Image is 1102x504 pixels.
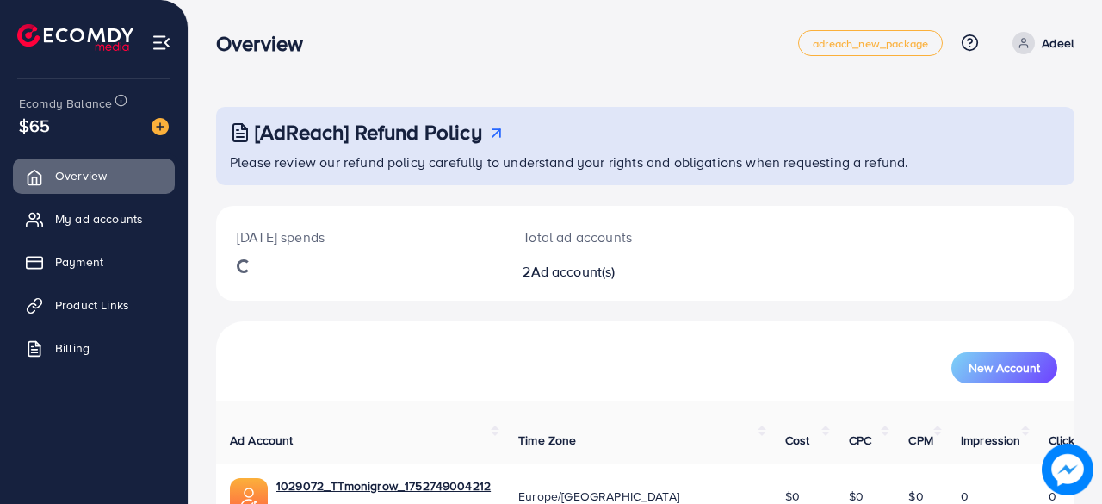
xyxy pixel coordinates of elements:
[518,432,576,449] span: Time Zone
[19,113,50,138] span: $65
[531,262,616,281] span: Ad account(s)
[237,227,481,247] p: [DATE] spends
[1047,449,1088,490] img: image
[961,432,1021,449] span: Impression
[19,95,112,112] span: Ecomdy Balance
[523,264,696,280] h2: 2
[951,352,1057,383] button: New Account
[1006,32,1074,54] a: Adeel
[1049,432,1081,449] span: Clicks
[55,296,129,314] span: Product Links
[230,152,1064,172] p: Please review our refund policy carefully to understand your rights and obligations when requesti...
[152,33,171,53] img: menu
[523,227,696,247] p: Total ad accounts
[908,432,932,449] span: CPM
[55,167,107,184] span: Overview
[969,362,1040,374] span: New Account
[813,38,928,49] span: adreach_new_package
[55,339,90,357] span: Billing
[17,24,133,51] img: logo
[255,120,482,145] h3: [AdReach] Refund Policy
[13,331,175,365] a: Billing
[798,30,943,56] a: adreach_new_package
[1042,33,1074,53] p: Adeel
[13,245,175,279] a: Payment
[230,432,294,449] span: Ad Account
[55,210,143,227] span: My ad accounts
[785,432,810,449] span: Cost
[13,288,175,322] a: Product Links
[152,118,169,135] img: image
[849,432,871,449] span: CPC
[13,159,175,193] a: Overview
[13,202,175,236] a: My ad accounts
[55,253,103,271] span: Payment
[276,477,491,495] a: 1029072_TTmonigrow_1752749004212
[216,31,317,56] h3: Overview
